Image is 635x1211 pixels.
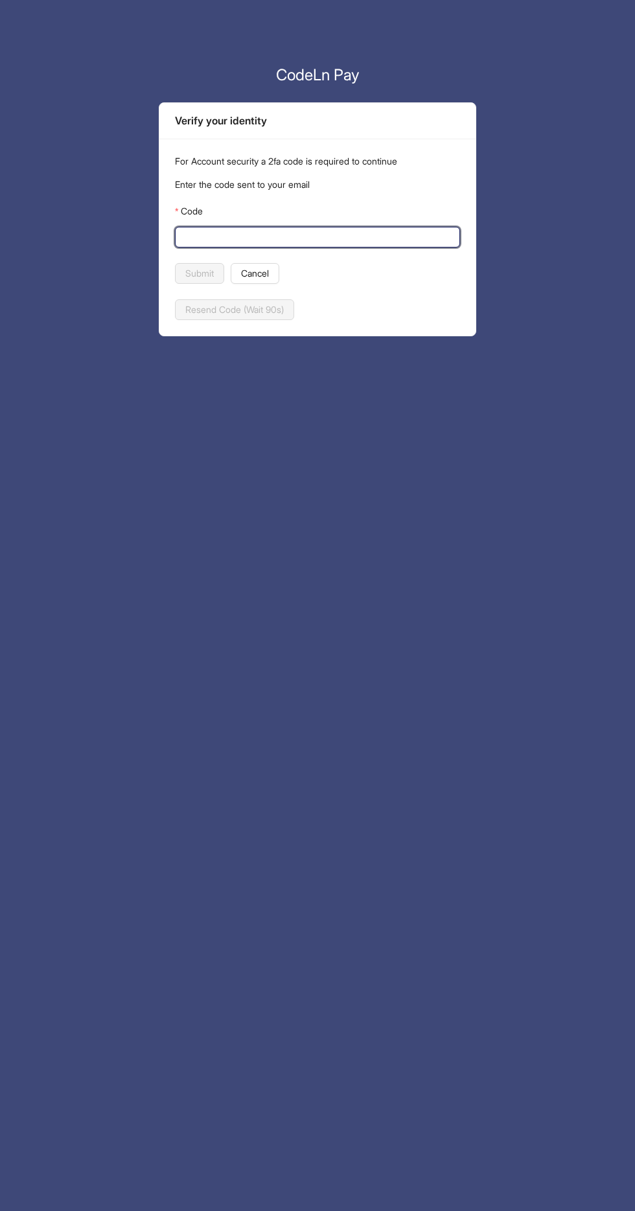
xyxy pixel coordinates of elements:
[231,263,279,284] button: Cancel
[175,299,294,320] button: Resend Code (Wait 90s)
[185,303,284,317] span: Resend Code (Wait 90s)
[159,63,476,87] p: CodeLn Pay
[241,266,269,281] span: Cancel
[175,178,460,192] p: Enter the code sent to your email
[175,201,203,222] label: Code
[183,230,450,244] input: Code
[175,113,460,129] div: Verify your identity
[185,266,214,281] span: Submit
[175,154,460,168] p: For Account security a 2fa code is required to continue
[175,263,224,284] button: Submit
